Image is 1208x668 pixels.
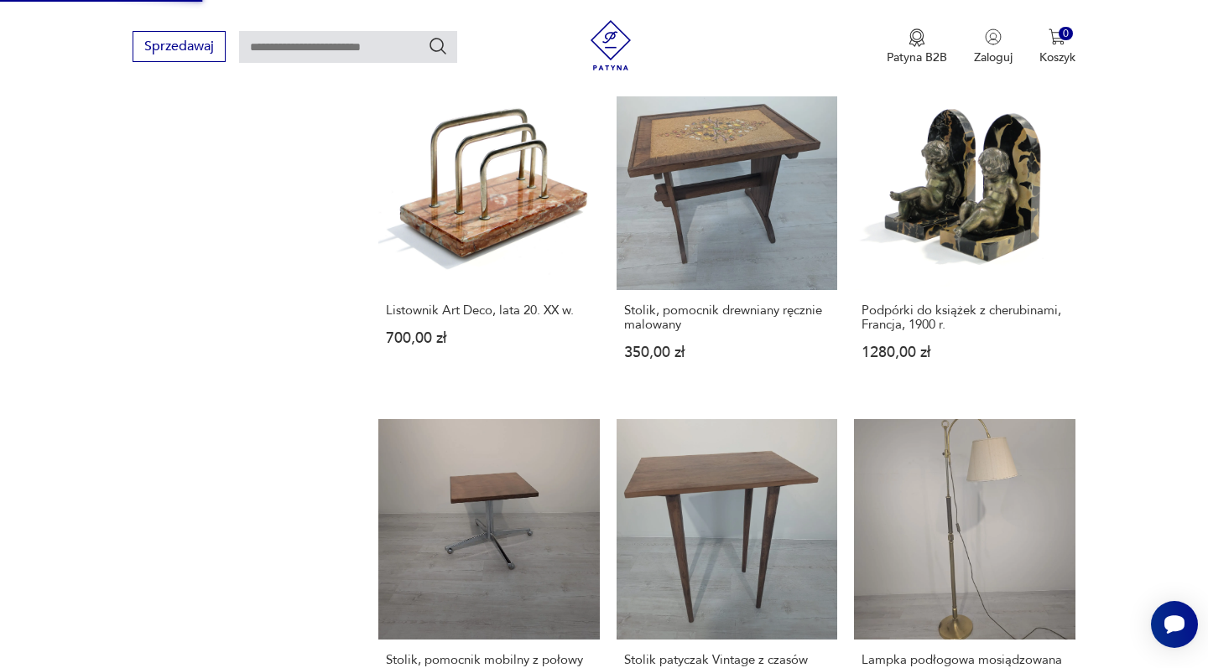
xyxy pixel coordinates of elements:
iframe: Smartsupp widget button [1151,601,1198,648]
img: Ikona medalu [909,28,925,47]
a: Sprzedawaj [133,42,226,54]
p: 1280,00 zł [862,345,1067,360]
a: Listownik Art Deco, lata 20. XX w.Listownik Art Deco, lata 20. XX w.700,00 zł [378,69,599,391]
p: Patyna B2B [887,49,947,65]
button: Sprzedawaj [133,31,226,62]
p: Zaloguj [974,49,1013,65]
a: Podpórki do książek z cherubinami, Francja, 1900 r.Podpórki do książek z cherubinami, Francja, 19... [854,69,1075,391]
h3: Podpórki do książek z cherubinami, Francja, 1900 r. [862,303,1067,332]
h3: Listownik Art Deco, lata 20. XX w. [386,303,591,318]
a: Ikona medaluPatyna B2B [887,28,947,65]
button: Zaloguj [974,28,1013,65]
button: 0Koszyk [1039,28,1075,65]
p: Koszyk [1039,49,1075,65]
img: Ikonka użytkownika [985,28,1002,45]
button: Patyna B2B [887,28,947,65]
img: Ikona koszyka [1049,28,1065,45]
div: 0 [1059,27,1073,41]
p: 350,00 zł [624,345,830,360]
img: Patyna - sklep z meblami i dekoracjami vintage [586,20,636,70]
button: Szukaj [428,36,448,56]
p: 700,00 zł [386,331,591,345]
h3: Stolik, pomocnik drewniany ręcznie malowany [624,303,830,332]
a: Stolik, pomocnik drewniany ręcznie malowanyStolik, pomocnik drewniany ręcznie malowany350,00 zł [617,69,837,391]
